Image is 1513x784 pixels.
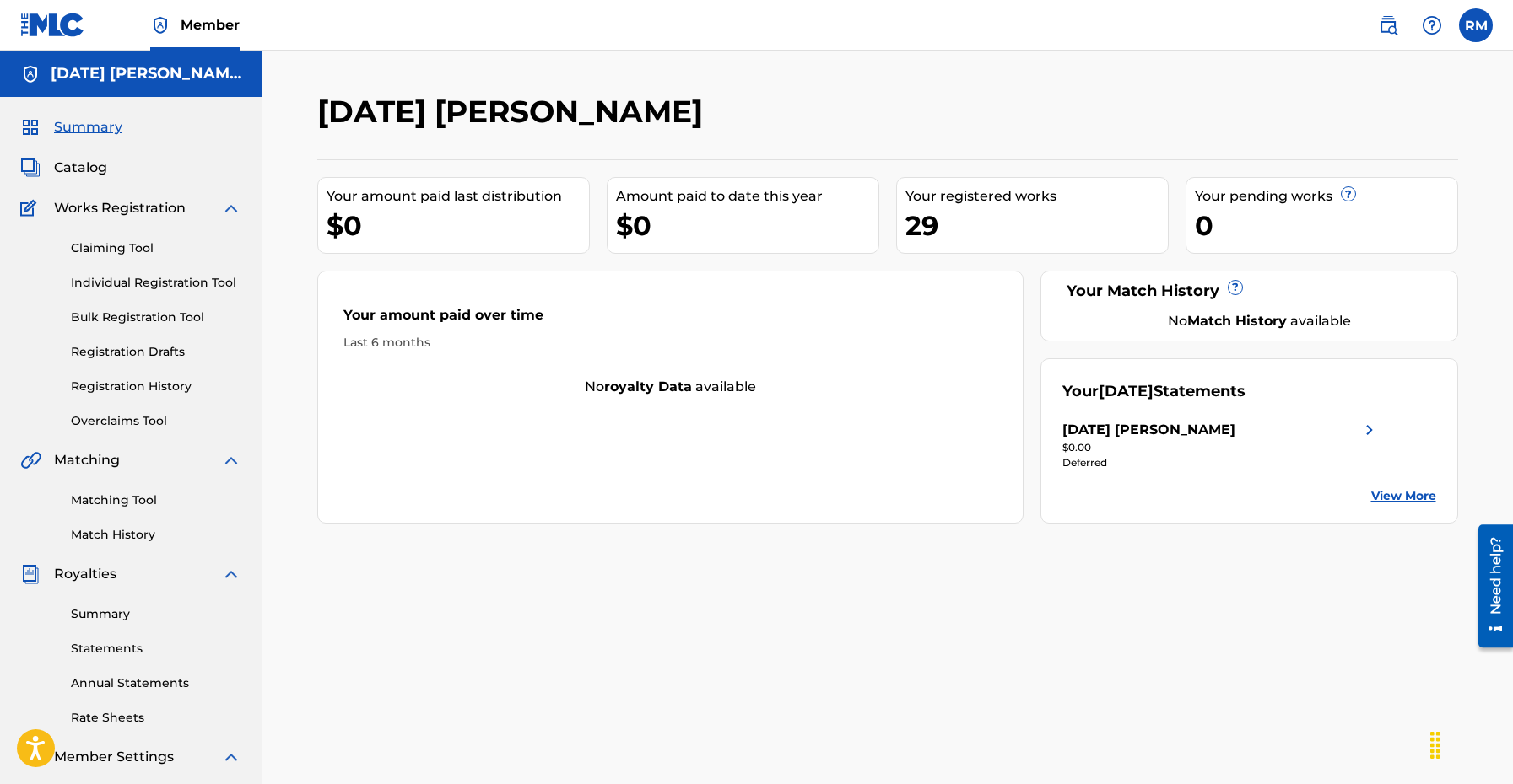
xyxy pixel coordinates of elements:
img: Accounts [20,64,41,84]
a: [DATE] [PERSON_NAME]right chevron icon$0.00Deferred [1062,420,1380,470]
div: $0.00 [1062,440,1380,455]
img: MLC Logo [20,13,85,37]
span: Matching [54,450,120,470]
h5: RAJA EHTESHAM MAZHAR [51,64,241,83]
div: Your Match History [1062,280,1436,303]
div: Your amount paid last distribution [327,186,589,207]
img: Summary [20,117,41,137]
div: Your registered works [905,186,1168,207]
div: [DATE] [PERSON_NAME] [1062,420,1235,440]
span: ? [1342,187,1355,201]
div: Your pending works [1195,186,1457,207]
span: Royalties [54,564,116,584]
a: Annual Statements [71,674,241,692]
div: Deferred [1062,455,1380,470]
span: Catalog [54,158,107,178]
a: CatalogCatalog [20,158,107,178]
img: expand [221,564,241,584]
iframe: Chat Widget [1429,703,1513,784]
a: Claiming Tool [71,239,241,257]
a: Bulk Registration Tool [71,309,241,326]
img: expand [221,747,241,767]
div: Last 6 months [343,334,998,352]
div: $0 [616,207,878,244]
div: Your Statements [1062,380,1246,403]
h2: [DATE] [PERSON_NAME] [317,93,711,131]
div: 0 [1195,207,1457,244]
a: Overclaims Tool [71,412,241,430]
div: No available [318,377,1024,397]
a: Public Search [1371,8,1405,42]
a: Registration History [71,378,241,395]
span: [DATE] [1099,382,1154,400]
span: Works Registration [54,198,186,218]
a: Statements [71,640,241,658]
span: Member [181,15,240,35]
a: SummarySummary [20,117,122,137]
span: Member Settings [54,747,174,767]
img: Works Registration [20,198,42,218]
img: help [1422,15,1442,35]
strong: Match History [1187,313,1287,329]
iframe: Resource Center [1466,518,1513,654]
img: Matching [20,450,41,470]
a: Individual Registration Tool [71,274,241,292]
span: Summary [54,117,122,137]
strong: royalty data [604,379,692,395]
div: User Menu [1459,8,1493,42]
div: No available [1083,311,1436,331]
a: Rate Sheets [71,709,241,727]
img: right chevron icon [1359,420,1380,440]
img: search [1378,15,1398,35]
a: Summary [71,605,241,623]
div: $0 [327,207,589,244]
img: expand [221,450,241,470]
a: Match History [71,526,241,544]
span: ? [1229,281,1242,294]
a: Registration Drafts [71,343,241,361]
div: Drag [1422,720,1449,771]
div: 29 [905,207,1168,244]
div: Help [1415,8,1449,42]
div: Your amount paid over time [343,305,998,334]
div: Amount paid to date this year [616,186,878,207]
img: Catalog [20,158,41,178]
img: Top Rightsholder [150,15,170,35]
a: Matching Tool [71,491,241,509]
img: Royalties [20,564,41,584]
a: View More [1371,487,1436,505]
img: expand [221,198,241,218]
